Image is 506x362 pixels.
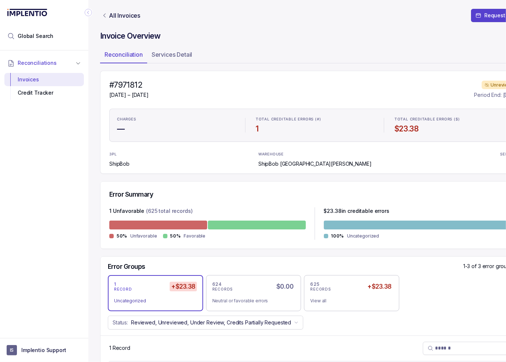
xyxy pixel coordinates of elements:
[105,50,143,59] p: Reconciliation
[184,232,205,240] p: Favorable
[258,160,372,168] p: ShipBob [GEOGRAPHIC_DATA][PERSON_NAME]
[109,80,149,90] h4: #7971812
[7,345,17,355] span: User initials
[463,263,482,270] p: 1-3 of 3
[212,287,233,292] p: RECORDS
[256,124,374,134] h4: 1
[170,282,197,291] h5: +$23.38
[109,207,144,216] p: 1 Unfavorable
[117,124,235,134] h4: —
[113,112,239,138] li: Statistic CHARGES
[109,12,140,19] p: All Invoices
[324,207,389,216] p: $ 23.38 in creditable errors
[256,117,321,122] p: TOTAL CREDITABLE ERRORS (#)
[109,344,130,352] p: 1 Record
[100,49,147,63] li: Tab Reconciliation
[4,55,84,71] button: Reconciliations
[212,297,289,305] div: Neutral or favorable errors
[18,32,53,40] span: Global Search
[113,319,128,326] p: Status:
[212,281,222,287] p: 624
[114,281,116,287] p: 1
[258,152,284,157] p: WAREHOUSE
[347,232,379,240] p: Uncategorized
[394,117,460,122] p: TOTAL CREDITABLE ERRORS ($)
[310,281,320,287] p: 625
[109,152,128,157] p: 3PL
[108,316,303,330] button: Status:Reviewed, Unreviewed, Under Review, Credits Partially Requested
[331,233,344,239] p: 100%
[21,347,66,354] p: Implentio Support
[100,12,142,19] a: Link All Invoices
[10,86,78,99] div: Credit Tracker
[130,232,157,240] p: Unfavorable
[109,190,153,198] h5: Error Summary
[310,297,387,305] div: View all
[152,50,192,59] p: Services Detail
[4,71,84,101] div: Reconciliations
[251,112,378,138] li: Statistic TOTAL CREDITABLE ERRORS (#)
[84,8,93,17] div: Collapse Icon
[146,207,192,216] p: (625 total records)
[147,49,197,63] li: Tab Services Detail
[131,319,291,326] p: Reviewed, Unreviewed, Under Review, Credits Partially Requested
[109,344,130,352] div: Remaining page entries
[117,117,136,122] p: CHARGES
[366,282,393,291] h5: +$23.38
[117,233,127,239] p: 50%
[108,263,145,271] h5: Error Groups
[114,297,191,305] div: Uncategorized
[114,287,132,292] p: RECORD
[18,59,57,67] span: Reconciliations
[170,233,181,239] p: 50%
[310,287,331,292] p: RECORDS
[7,345,82,355] button: User initialsImplentio Support
[109,160,130,168] p: ShipBob
[109,91,149,99] p: [DATE] – [DATE]
[275,282,295,291] h5: $0.00
[10,73,78,86] div: Invoices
